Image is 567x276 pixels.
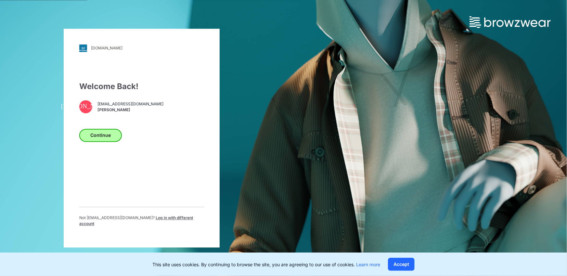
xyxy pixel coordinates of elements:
[79,44,87,52] img: svg+xml;base64,PHN2ZyB3aWR0aD0iMjgiIGhlaWdodD0iMjgiIHZpZXdCb3g9IjAgMCAyOCAyOCIgZmlsbD0ibm9uZSIgeG...
[91,46,122,51] div: [DOMAIN_NAME]
[79,215,204,227] p: Not [EMAIL_ADDRESS][DOMAIN_NAME] ?
[79,44,204,52] a: [DOMAIN_NAME]
[97,107,163,113] span: [PERSON_NAME]
[388,258,415,271] button: Accept
[356,262,380,267] a: Learn more
[79,100,92,113] div: [PERSON_NAME]
[470,16,551,28] img: browzwear-logo.73288ffb.svg
[79,129,122,142] button: Continue
[152,261,380,268] p: This site uses cookies. By continuing to browse the site, you are agreeing to our use of cookies.
[79,81,204,92] div: Welcome Back!
[97,101,163,107] span: [EMAIL_ADDRESS][DOMAIN_NAME]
